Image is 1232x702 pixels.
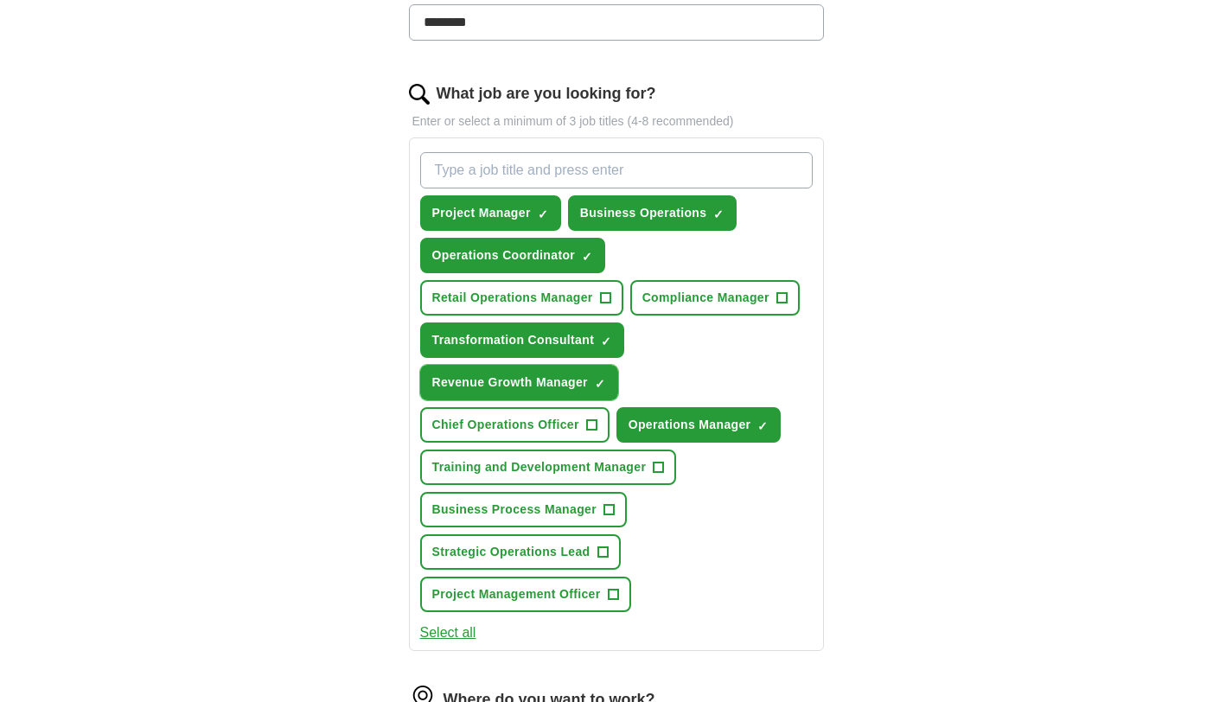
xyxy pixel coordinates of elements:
[629,416,751,434] span: Operations Manager
[432,331,595,349] span: Transformation Consultant
[409,84,430,105] img: search.png
[420,322,625,358] button: Transformation Consultant✓
[420,407,610,443] button: Chief Operations Officer
[420,195,561,231] button: Project Manager✓
[538,207,548,221] span: ✓
[432,543,590,561] span: Strategic Operations Lead
[420,450,677,485] button: Training and Development Manager
[432,289,593,307] span: Retail Operations Manager
[420,238,606,273] button: Operations Coordinator✓
[409,112,824,131] p: Enter or select a minimum of 3 job titles (4-8 recommended)
[713,207,724,221] span: ✓
[757,419,768,433] span: ✓
[432,501,597,519] span: Business Process Manager
[432,204,531,222] span: Project Manager
[432,373,588,392] span: Revenue Growth Manager
[601,335,611,348] span: ✓
[568,195,737,231] button: Business Operations✓
[420,365,618,400] button: Revenue Growth Manager✓
[437,82,656,105] label: What job are you looking for?
[582,250,592,264] span: ✓
[595,377,605,391] span: ✓
[420,152,813,188] input: Type a job title and press enter
[420,280,623,316] button: Retail Operations Manager
[432,585,601,603] span: Project Management Officer
[420,622,476,643] button: Select all
[642,289,769,307] span: Compliance Manager
[420,577,631,612] button: Project Management Officer
[580,204,707,222] span: Business Operations
[420,492,627,527] button: Business Process Manager
[432,416,579,434] span: Chief Operations Officer
[420,534,621,570] button: Strategic Operations Lead
[616,407,782,443] button: Operations Manager✓
[630,280,800,316] button: Compliance Manager
[432,458,647,476] span: Training and Development Manager
[432,246,576,265] span: Operations Coordinator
